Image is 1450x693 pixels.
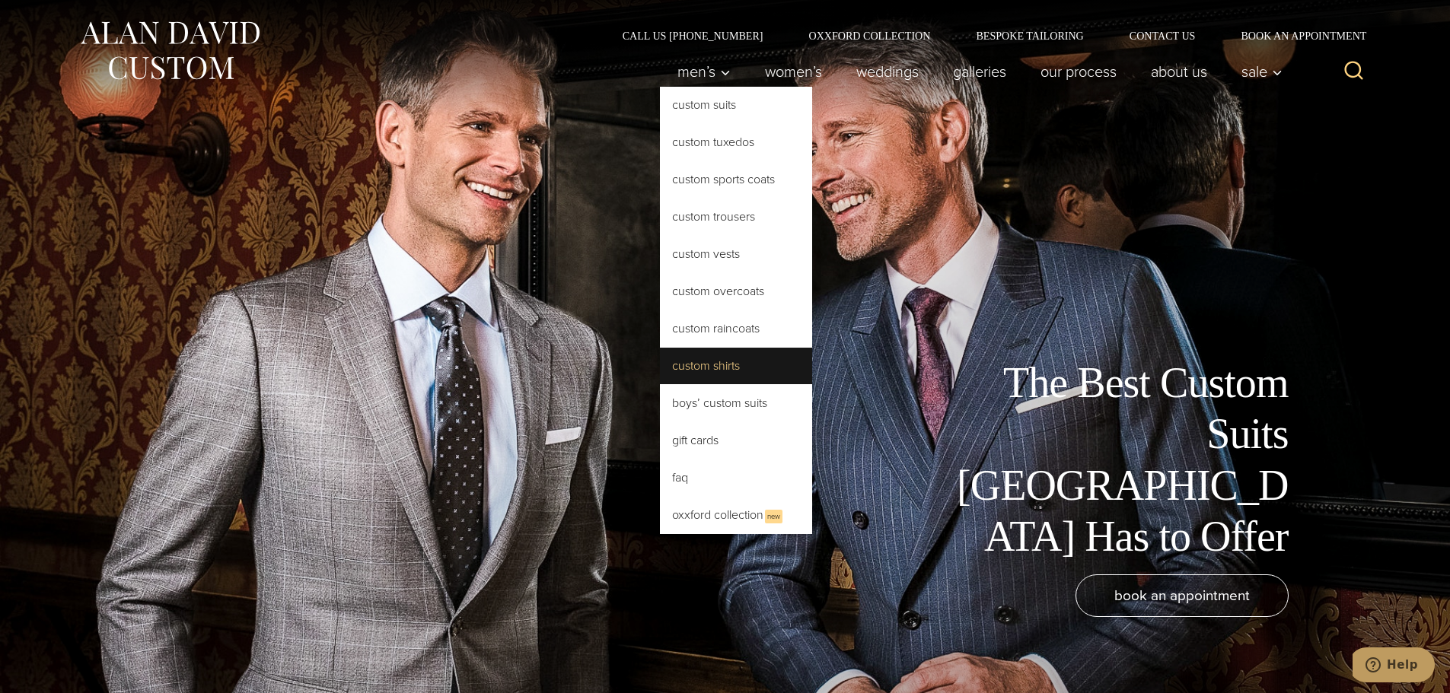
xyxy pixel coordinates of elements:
a: Custom Suits [660,87,812,123]
nav: Secondary Navigation [600,30,1372,41]
a: Our Process [1023,56,1133,87]
a: Galleries [935,56,1023,87]
h1: The Best Custom Suits [GEOGRAPHIC_DATA] Has to Offer [946,358,1289,562]
button: Sale sub menu toggle [1224,56,1290,87]
a: Custom Trousers [660,199,812,235]
a: Custom Overcoats [660,273,812,310]
a: Custom Vests [660,236,812,272]
a: weddings [839,56,935,87]
a: Women’s [747,56,839,87]
button: View Search Form [1336,53,1372,90]
a: Call Us [PHONE_NUMBER] [600,30,786,41]
img: Alan David Custom [78,17,261,84]
a: Custom Shirts [660,348,812,384]
span: New [765,510,782,523]
a: Custom Tuxedos [660,124,812,161]
nav: Primary Navigation [660,56,1290,87]
a: Bespoke Tailoring [953,30,1106,41]
a: Oxxford CollectionNew [660,497,812,534]
iframe: Opens a widget where you can chat to one of our agents [1353,647,1435,685]
button: Child menu of Men’s [660,56,747,87]
a: Custom Sports Coats [660,161,812,198]
a: Custom Raincoats [660,310,812,347]
a: FAQ [660,459,812,496]
a: Book an Appointment [1218,30,1372,41]
a: Gift Cards [660,422,812,459]
a: Oxxford Collection [786,30,953,41]
a: book an appointment [1076,574,1289,617]
a: About Us [1133,56,1224,87]
span: book an appointment [1114,584,1250,606]
a: Boys’ Custom Suits [660,385,812,421]
a: Contact Us [1107,30,1219,41]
